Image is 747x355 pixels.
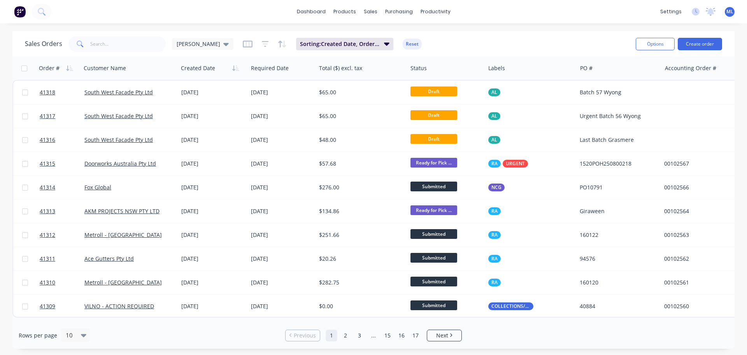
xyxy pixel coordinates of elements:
div: [DATE] [181,160,245,168]
button: COLLECTIONS/RETURNS [488,302,533,310]
a: Page 15 [382,330,393,341]
div: [DATE] [181,184,245,191]
div: PO10791 [580,184,654,191]
div: Labels [488,64,505,72]
div: Total ($) excl. tax [319,64,362,72]
span: Ready for Pick ... [410,158,457,168]
div: Giraween [580,207,654,215]
button: NCG [488,184,505,191]
div: [DATE] [181,279,245,286]
button: AL [488,136,500,144]
div: settings [656,6,686,18]
div: Required Date [251,64,289,72]
div: [DATE] [181,112,245,120]
span: 41318 [40,88,55,96]
h1: Sales Orders [25,40,62,48]
div: 160120 [580,279,654,286]
div: 94576 [580,255,654,263]
span: Submitted [410,300,457,310]
span: 41314 [40,184,55,191]
button: RAURGENT [488,160,528,168]
span: 41313 [40,207,55,215]
div: $276.00 [319,184,400,191]
span: Submitted [410,277,457,286]
span: Ready for Pick ... [410,205,457,215]
div: productivity [417,6,454,18]
div: [DATE] [251,136,313,144]
div: 00102561 [664,279,742,286]
button: RA [488,231,501,239]
div: [DATE] [181,88,245,96]
span: NCG [491,184,502,191]
span: Next [436,332,448,339]
div: 00102562 [664,255,742,263]
span: Draft [410,134,457,144]
span: AL [491,136,497,144]
a: Page 2 [340,330,351,341]
div: $48.00 [319,136,400,144]
button: Sorting:Created Date, Order # [296,38,393,50]
button: Options [636,38,675,50]
a: Doorworks Australia Pty Ltd [84,160,156,167]
div: products [330,6,360,18]
div: $134.86 [319,207,400,215]
div: $282.75 [319,279,400,286]
span: RA [491,279,498,286]
a: 41317 [40,104,84,128]
div: PO # [580,64,593,72]
span: 41316 [40,136,55,144]
span: Draft [410,87,457,96]
div: $251.66 [319,231,400,239]
span: AL [491,112,497,120]
span: 41317 [40,112,55,120]
a: VILNO - ACTION REQUIRED [84,302,154,310]
div: [DATE] [181,255,245,263]
div: sales [360,6,381,18]
div: Accounting Order # [665,64,716,72]
div: 00102564 [664,207,742,215]
a: 41310 [40,271,84,294]
a: 41318 [40,81,84,104]
a: 41312 [40,223,84,247]
div: [DATE] [251,160,313,168]
span: [PERSON_NAME] [177,40,220,48]
a: Page 17 [410,330,421,341]
span: COLLECTIONS/RETURNS [491,302,530,310]
div: Batch 57 Wyong [580,88,654,96]
div: 40884 [580,302,654,310]
span: Submitted [410,229,457,239]
button: Create order [678,38,722,50]
span: Previous [294,332,316,339]
a: 41316 [40,128,84,152]
span: Submitted [410,182,457,191]
div: [DATE] [251,279,313,286]
a: South West Facade Pty Ltd [84,112,153,120]
button: AL [488,88,500,96]
span: 41310 [40,279,55,286]
div: [DATE] [251,231,313,239]
button: Reset [403,39,422,49]
ul: Pagination [282,330,465,341]
div: 160122 [580,231,654,239]
div: $65.00 [319,88,400,96]
a: 41315 [40,152,84,175]
a: Metroll - [GEOGRAPHIC_DATA] [84,231,162,238]
div: purchasing [381,6,417,18]
div: Last Batch Grasmere [580,136,654,144]
div: $20.26 [319,255,400,263]
a: Metroll - [GEOGRAPHIC_DATA] [84,279,162,286]
span: 41315 [40,160,55,168]
div: [DATE] [181,302,245,310]
div: Status [410,64,427,72]
span: 41309 [40,302,55,310]
div: [DATE] [251,207,313,215]
div: [DATE] [181,136,245,144]
div: $0.00 [319,302,400,310]
a: 41313 [40,200,84,223]
a: AKM PROJECTS NSW PTY LTD [84,207,160,215]
div: Order # [39,64,60,72]
span: ML [726,8,733,15]
span: Rows per page [19,332,57,339]
button: RA [488,255,501,263]
div: [DATE] [251,184,313,191]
